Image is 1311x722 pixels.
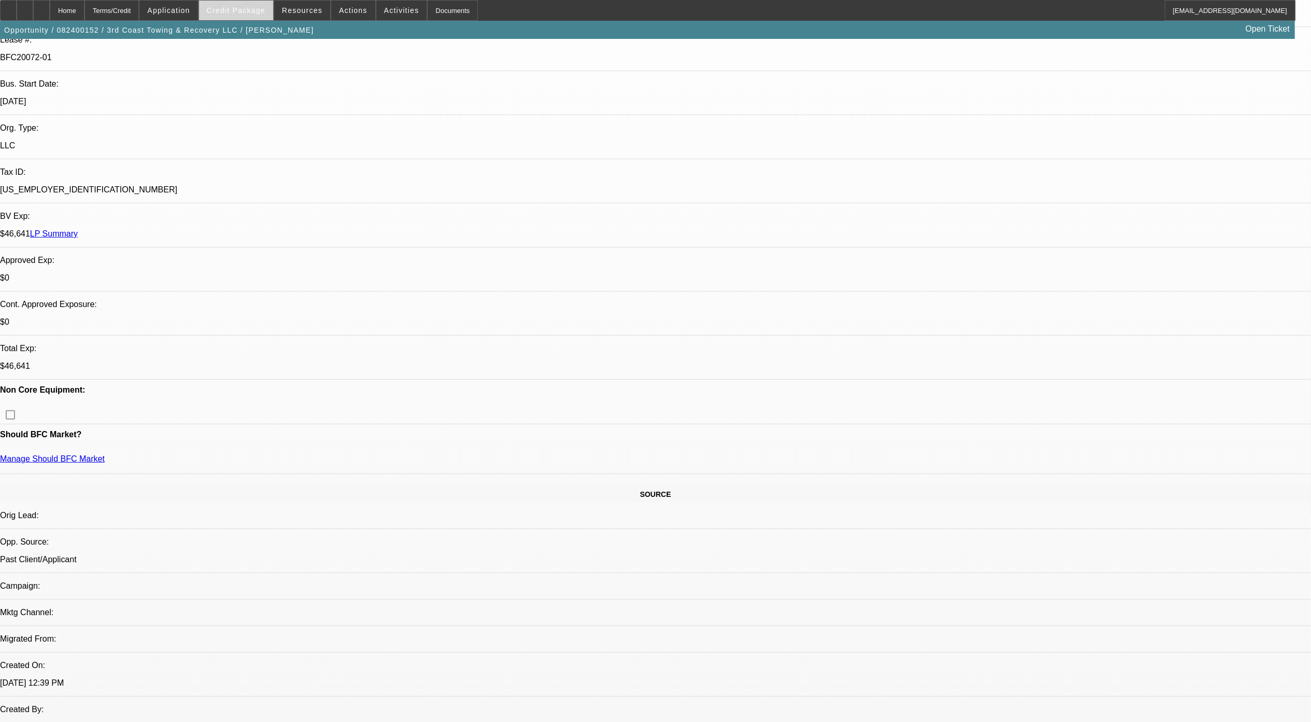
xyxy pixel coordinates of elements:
span: Resources [282,6,322,15]
a: LP Summary [30,229,78,238]
a: Open Ticket [1242,20,1294,38]
button: Activities [376,1,427,20]
button: Resources [274,1,330,20]
button: Actions [331,1,375,20]
span: Activities [384,6,419,15]
span: Opportunity / 082400152 / 3rd Coast Towing & Recovery LLC / [PERSON_NAME] [4,26,314,34]
button: Credit Package [199,1,273,20]
button: Application [139,1,198,20]
span: Actions [339,6,368,15]
span: Application [147,6,190,15]
span: SOURCE [640,490,671,498]
span: Credit Package [207,6,265,15]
